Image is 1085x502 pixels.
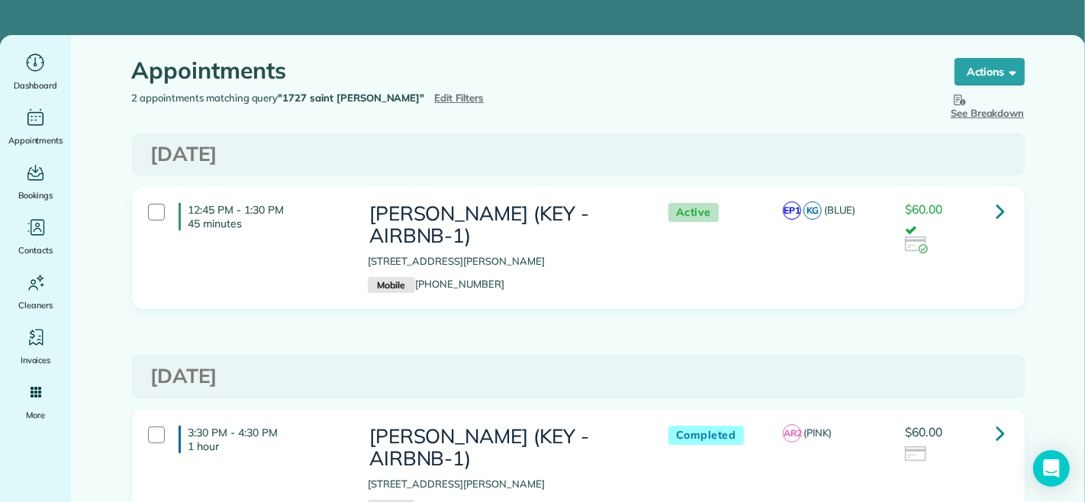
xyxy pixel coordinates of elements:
p: [STREET_ADDRESS][PERSON_NAME] [368,477,638,492]
img: icon_credit_card_neutral-3d9a980bd25ce6dbb0f2033d7200983694762465c175678fcbc2d8f4bc43548e.png [905,446,928,463]
span: See Breakdown [951,91,1025,119]
span: Completed [668,426,744,445]
a: Dashboard [6,50,65,93]
p: [STREET_ADDRESS][PERSON_NAME] [368,254,638,269]
small: Mobile [368,277,415,294]
h3: [PERSON_NAME] (KEY - AIRBNB-1) [368,203,638,246]
span: Cleaners [18,298,53,313]
h3: [PERSON_NAME] (KEY - AIRBNB-1) [368,426,638,469]
a: Cleaners [6,270,65,313]
div: 2 appointments matching query [121,91,578,106]
h1: Appointments [132,58,926,83]
span: AR2 [783,424,801,442]
p: 1 hour [188,439,345,453]
strong: "1727 saint [PERSON_NAME]" [278,92,424,104]
h4: 3:30 PM - 4:30 PM [179,426,345,453]
span: Active [668,203,719,222]
p: 45 minutes [188,217,345,230]
img: icon_credit_card_success-27c2c4fc500a7f1a58a13ef14842cb958d03041fefb464fd2e53c949a5770e83.png [905,237,928,253]
span: Invoices [21,352,51,368]
span: KG [803,201,822,220]
div: Open Intercom Messenger [1033,450,1070,487]
button: Actions [955,58,1025,85]
span: More [26,407,45,423]
span: Appointments [8,133,63,148]
button: See Breakdown [951,91,1025,121]
a: Appointments [6,105,65,148]
h3: [DATE] [151,143,1006,166]
span: (PINK) [803,426,832,439]
span: Dashboard [14,78,57,93]
span: (BLUE) [824,204,855,216]
span: Contacts [18,243,53,258]
a: Edit Filters [434,92,484,104]
span: Bookings [18,188,53,203]
a: Bookings [6,160,65,203]
span: $60.00 [905,424,942,439]
a: Contacts [6,215,65,258]
a: Invoices [6,325,65,368]
a: Mobile[PHONE_NUMBER] [368,278,504,290]
span: $60.00 [905,201,942,217]
span: EP1 [783,201,801,220]
h4: 12:45 PM - 1:30 PM [179,203,345,230]
h3: [DATE] [151,365,1006,388]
